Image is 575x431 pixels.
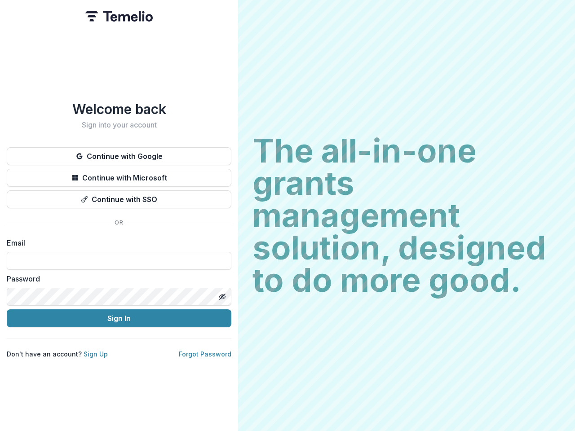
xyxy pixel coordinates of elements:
[7,169,231,187] button: Continue with Microsoft
[7,349,108,359] p: Don't have an account?
[7,190,231,208] button: Continue with SSO
[7,147,231,165] button: Continue with Google
[7,237,226,248] label: Email
[7,101,231,117] h1: Welcome back
[84,350,108,358] a: Sign Up
[7,121,231,129] h2: Sign into your account
[7,273,226,284] label: Password
[179,350,231,358] a: Forgot Password
[215,290,230,304] button: Toggle password visibility
[85,11,153,22] img: Temelio
[7,309,231,327] button: Sign In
